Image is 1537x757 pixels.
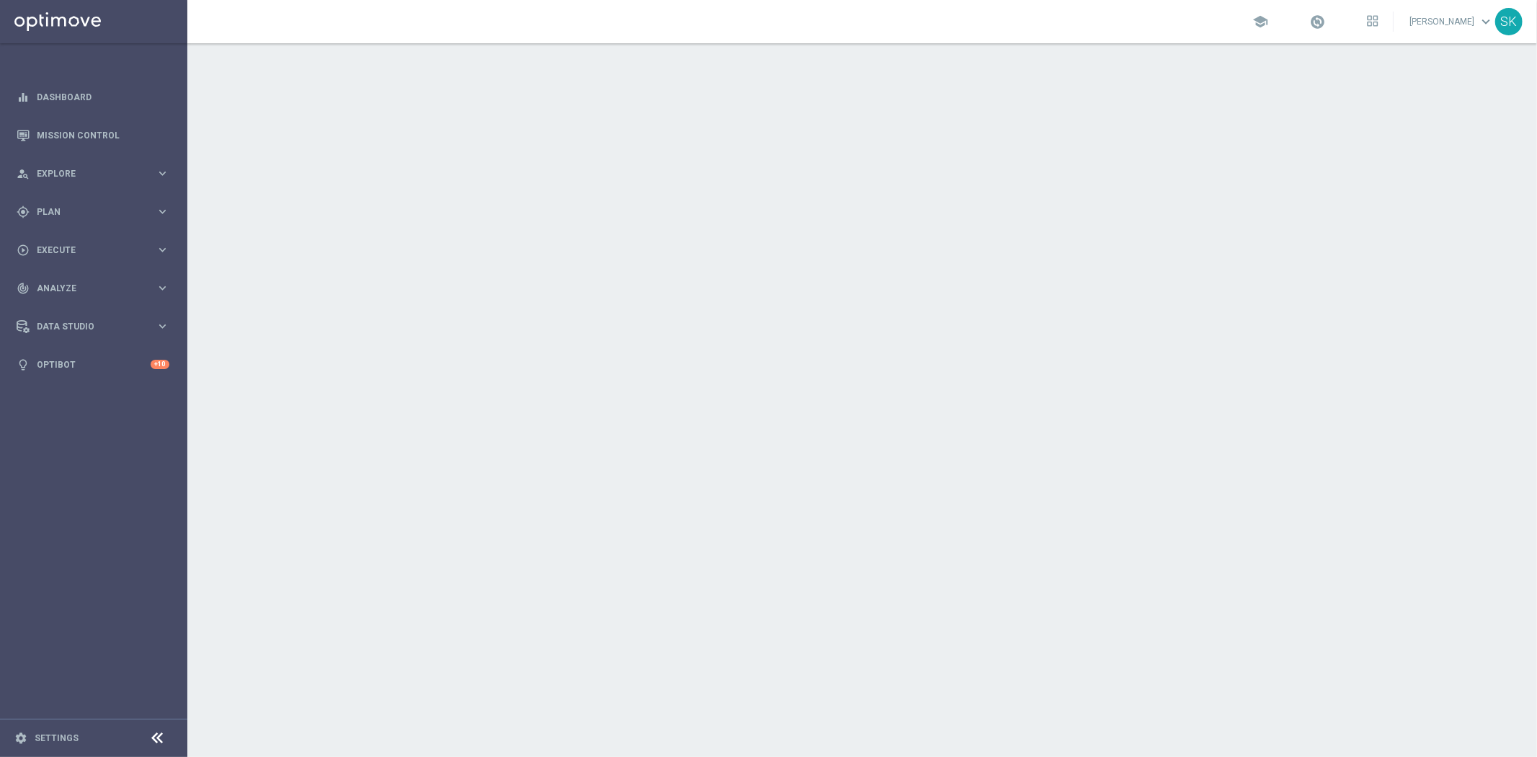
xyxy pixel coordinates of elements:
[156,281,169,295] i: keyboard_arrow_right
[17,345,169,384] div: Optibot
[16,321,170,332] button: Data Studio keyboard_arrow_right
[156,167,169,180] i: keyboard_arrow_right
[37,208,156,216] span: Plan
[17,91,30,104] i: equalizer
[1252,14,1268,30] span: school
[16,359,170,371] button: lightbulb Optibot +10
[16,92,170,103] button: equalizer Dashboard
[17,78,169,116] div: Dashboard
[1478,14,1494,30] span: keyboard_arrow_down
[17,244,156,257] div: Execute
[16,130,170,141] button: Mission Control
[17,244,30,257] i: play_circle_outline
[17,282,156,295] div: Analyze
[156,243,169,257] i: keyboard_arrow_right
[17,282,30,295] i: track_changes
[37,284,156,293] span: Analyze
[37,246,156,254] span: Execute
[156,205,169,218] i: keyboard_arrow_right
[17,167,30,180] i: person_search
[16,206,170,218] button: gps_fixed Plan keyboard_arrow_right
[37,322,156,331] span: Data Studio
[1495,8,1523,35] div: SK
[1408,11,1495,32] a: [PERSON_NAME]keyboard_arrow_down
[16,244,170,256] button: play_circle_outline Execute keyboard_arrow_right
[37,169,156,178] span: Explore
[17,205,30,218] i: gps_fixed
[156,319,169,333] i: keyboard_arrow_right
[37,345,151,384] a: Optibot
[17,358,30,371] i: lightbulb
[35,734,79,743] a: Settings
[17,320,156,333] div: Data Studio
[37,78,169,116] a: Dashboard
[151,360,169,369] div: +10
[16,283,170,294] button: track_changes Analyze keyboard_arrow_right
[37,116,169,154] a: Mission Control
[16,168,170,180] button: person_search Explore keyboard_arrow_right
[14,732,27,745] i: settings
[17,205,156,218] div: Plan
[17,167,156,180] div: Explore
[17,116,169,154] div: Mission Control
